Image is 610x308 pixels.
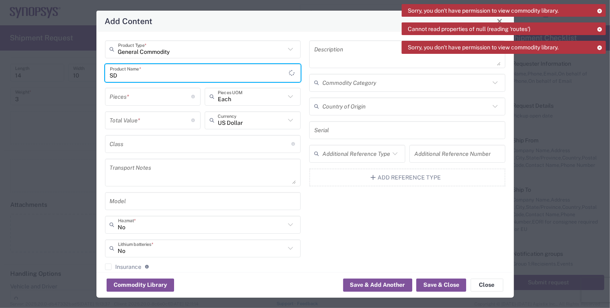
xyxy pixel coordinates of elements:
label: Insurance [105,264,142,270]
button: Save & Close [416,279,466,292]
span: Cannot read properties of null (reading 'routes') [408,25,530,33]
button: Add Reference Type [309,168,505,186]
span: Sorry, you don't have permission to view commodity library. [408,44,559,51]
span: Sorry, you don't have permission to view commodity library. [408,7,559,14]
button: Save & Add Another [343,279,412,292]
h4: Add Content [105,15,152,27]
button: Close [471,279,503,292]
button: Commodity Library [107,279,174,292]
